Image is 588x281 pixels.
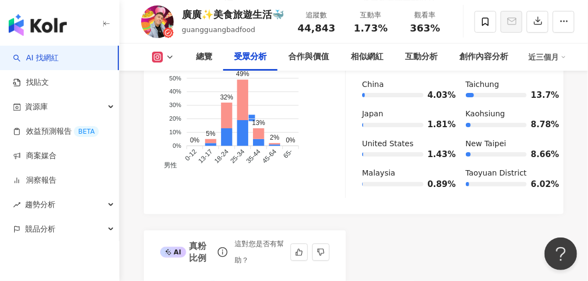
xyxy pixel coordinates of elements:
span: 13.7% [531,91,547,99]
iframe: Help Scout Beacon - Open [545,238,577,270]
div: China [362,79,444,90]
tspan: 10% [169,129,181,136]
tspan: 18-24 [213,148,230,165]
div: 廣廣✨美食旅遊生活🐳 [182,8,284,21]
a: 洞察報告 [13,175,56,186]
span: 1.43% [428,151,444,159]
div: Japan [362,109,444,120]
tspan: 0-12 [184,148,198,163]
tspan: 25-34 [229,148,246,165]
div: Kaohsiung [466,109,548,120]
a: 效益預測報告BETA [13,126,99,137]
div: 受眾分析 [234,51,267,64]
div: Taoyuan District [466,168,548,179]
div: 互動分析 [405,51,438,64]
span: rise [13,201,21,209]
div: 合作與價值 [288,51,329,64]
tspan: 50% [169,75,181,82]
span: 趨勢分析 [25,192,55,217]
span: 1.73% [354,23,388,34]
div: New Taipei [466,139,548,149]
img: logo [9,14,67,36]
div: 相似網紅 [351,51,383,64]
div: 近三個月 [528,48,566,66]
tspan: 20% [169,116,181,122]
div: 追蹤數 [296,10,337,21]
div: Malaysia [362,168,444,179]
div: Taichung [466,79,548,90]
span: 競品分析 [25,217,55,241]
div: 這對您是否有幫助？ [235,236,286,268]
span: 1.81% [428,121,444,129]
span: 資源庫 [25,95,48,119]
div: 互動率 [350,10,391,21]
span: dislike [317,248,325,256]
tspan: 40% [169,89,181,95]
a: searchAI 找網紅 [13,53,59,64]
span: guangguangbadfood [182,26,255,34]
div: AI [160,247,186,258]
span: like [295,248,303,256]
tspan: 45-64 [261,148,278,165]
span: 8.66% [531,151,547,159]
span: info-circle [216,246,229,259]
span: 男性 [156,162,177,170]
tspan: 0% [173,142,181,149]
div: 真粉比例 [160,240,214,265]
span: 6.02% [531,180,547,189]
a: 商案媒合 [13,151,56,161]
tspan: 65- [282,148,294,160]
div: 創作內容分析 [459,51,508,64]
span: 4.03% [428,91,444,99]
img: KOL Avatar [141,5,174,38]
span: 44,843 [298,22,335,34]
span: 8.78% [531,121,547,129]
tspan: 30% [169,102,181,109]
a: 找貼文 [13,77,49,88]
tspan: 13-17 [197,148,214,165]
span: 363% [410,23,440,34]
div: United States [362,139,444,149]
span: 0.89% [428,180,444,189]
div: 觀看率 [404,10,446,21]
div: 總覽 [196,51,212,64]
tspan: 35-44 [245,148,262,165]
